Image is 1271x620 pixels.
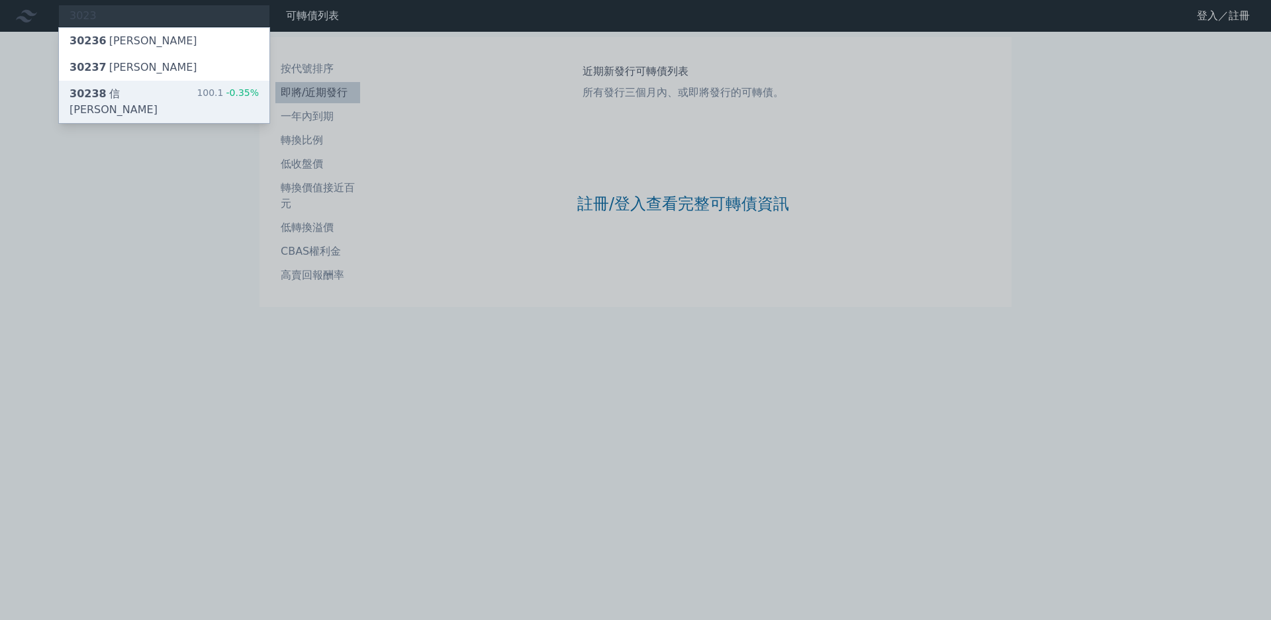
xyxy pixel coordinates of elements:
[223,87,259,98] span: -0.35%
[70,87,107,100] span: 30238
[197,86,259,118] div: 100.1
[70,34,107,47] span: 30236
[59,81,269,123] a: 30238信[PERSON_NAME] 100.1-0.35%
[70,61,107,73] span: 30237
[70,86,197,118] div: 信[PERSON_NAME]
[59,54,269,81] a: 30237[PERSON_NAME]
[1205,556,1271,620] iframe: Chat Widget
[59,28,269,54] a: 30236[PERSON_NAME]
[1205,556,1271,620] div: 聊天小工具
[70,60,197,75] div: [PERSON_NAME]
[70,33,197,49] div: [PERSON_NAME]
